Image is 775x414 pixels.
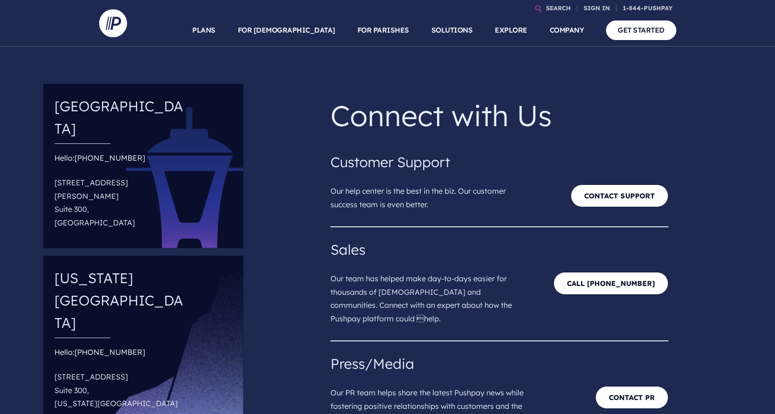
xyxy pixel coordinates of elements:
a: CALL [PHONE_NUMBER] [553,272,668,295]
h4: [GEOGRAPHIC_DATA] [54,91,188,143]
h4: [US_STATE][GEOGRAPHIC_DATA] [54,263,188,338]
a: [PHONE_NUMBER] [74,153,145,163]
a: [PHONE_NUMBER] [74,347,145,357]
a: Contact PR [595,386,668,409]
div: Hello: [54,151,188,233]
p: [STREET_ADDRESS][PERSON_NAME] Suite 300, [GEOGRAPHIC_DATA] [54,172,188,233]
h4: Press/Media [330,353,669,375]
p: [STREET_ADDRESS] Suite 300, [US_STATE][GEOGRAPHIC_DATA] [54,366,188,414]
p: Our team has helped make day-to-days easier for thousands of [DEMOGRAPHIC_DATA] and communities. ... [330,261,533,329]
a: SOLUTIONS [431,14,473,47]
a: FOR PARISHES [357,14,409,47]
a: PLANS [192,14,216,47]
a: GET STARTED [606,20,676,40]
a: COMPANY [550,14,584,47]
a: EXPLORE [495,14,527,47]
h4: Sales [330,238,669,261]
a: FOR [DEMOGRAPHIC_DATA] [238,14,335,47]
p: Connect with Us [330,91,669,140]
p: Our help center is the best in the biz. Our customer success team is even better. [330,173,533,215]
div: Hello: [54,346,188,414]
a: Contact Support [571,184,668,207]
h4: Customer Support [330,151,669,173]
